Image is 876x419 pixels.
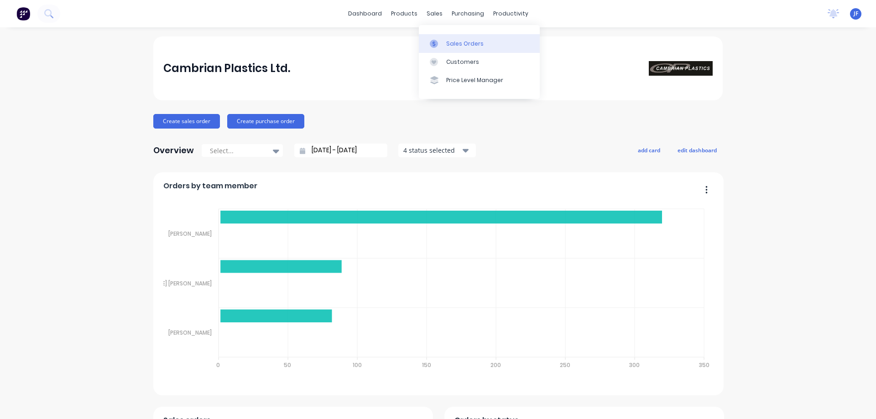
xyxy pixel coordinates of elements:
[168,329,212,336] tspan: [PERSON_NAME]
[216,361,220,369] tspan: 0
[398,144,476,157] button: 4 status selected
[560,361,570,369] tspan: 250
[649,61,713,76] img: Cambrian Plastics Ltd.
[163,181,257,191] span: Orders by team member
[422,7,447,21] div: sales
[153,141,194,160] div: Overview
[284,361,291,369] tspan: 50
[163,59,290,78] div: Cambrian Plastics Ltd.
[419,71,540,89] a: Price Level Manager
[227,114,304,129] button: Create purchase order
[422,361,431,369] tspan: 150
[489,7,533,21] div: productivity
[699,361,709,369] tspan: 350
[490,361,501,369] tspan: 200
[419,53,540,71] a: Customers
[419,34,540,52] a: Sales Orders
[403,145,461,155] div: 4 status selected
[446,58,479,66] div: Customers
[446,76,503,84] div: Price Level Manager
[16,7,30,21] img: Factory
[446,40,484,48] div: Sales Orders
[352,361,361,369] tspan: 100
[168,230,212,238] tspan: [PERSON_NAME]
[153,114,220,129] button: Create sales order
[344,7,386,21] a: dashboard
[629,361,640,369] tspan: 300
[447,7,489,21] div: purchasing
[124,279,212,287] tspan: [PERSON_NAME] [PERSON_NAME]
[632,144,666,156] button: add card
[854,10,858,18] span: JF
[672,144,723,156] button: edit dashboard
[386,7,422,21] div: products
